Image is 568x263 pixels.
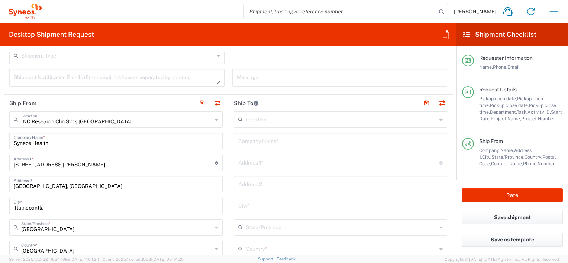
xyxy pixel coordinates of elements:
h2: Ship To [234,100,258,107]
span: Contact Name, [491,161,523,166]
input: Shipment, tracking or reference number [244,4,436,19]
span: Phone Number [523,161,555,166]
span: Project Name, [491,116,521,121]
span: Company Name, [479,147,514,153]
button: Rate [462,188,563,202]
span: State/Province, [491,154,525,160]
h2: Desktop Shipment Request [9,30,94,39]
span: Phone, [493,64,507,70]
span: Request Details [479,87,517,92]
span: [PERSON_NAME] [454,8,496,15]
span: City, [482,154,491,160]
span: [DATE] 08:44:20 [152,257,184,262]
span: Pickup open date, [479,96,517,101]
span: Email [507,64,520,70]
a: Support [258,257,277,261]
span: Department, [490,109,517,115]
span: Country, [525,154,542,160]
span: Activity ID, [527,109,551,115]
a: Feedback [277,257,296,261]
span: Client: 2025.17.0-5dd568f [103,257,184,262]
span: Server: 2025.17.0-327f6347098 [9,257,99,262]
span: Project Number [521,116,555,121]
button: Save as template [462,233,563,247]
span: Task, [517,109,527,115]
span: Copyright © [DATE]-[DATE] Agistix Inc., All Rights Reserved [445,256,559,263]
h2: Ship From [9,100,36,107]
button: Save shipment [462,211,563,224]
span: Requester Information [479,55,533,61]
span: Name, [479,64,493,70]
h2: Shipment Checklist [463,30,536,39]
span: [DATE] 11:04:24 [70,257,99,262]
span: Ship From [479,138,503,144]
span: Pickup close date, [490,103,529,108]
